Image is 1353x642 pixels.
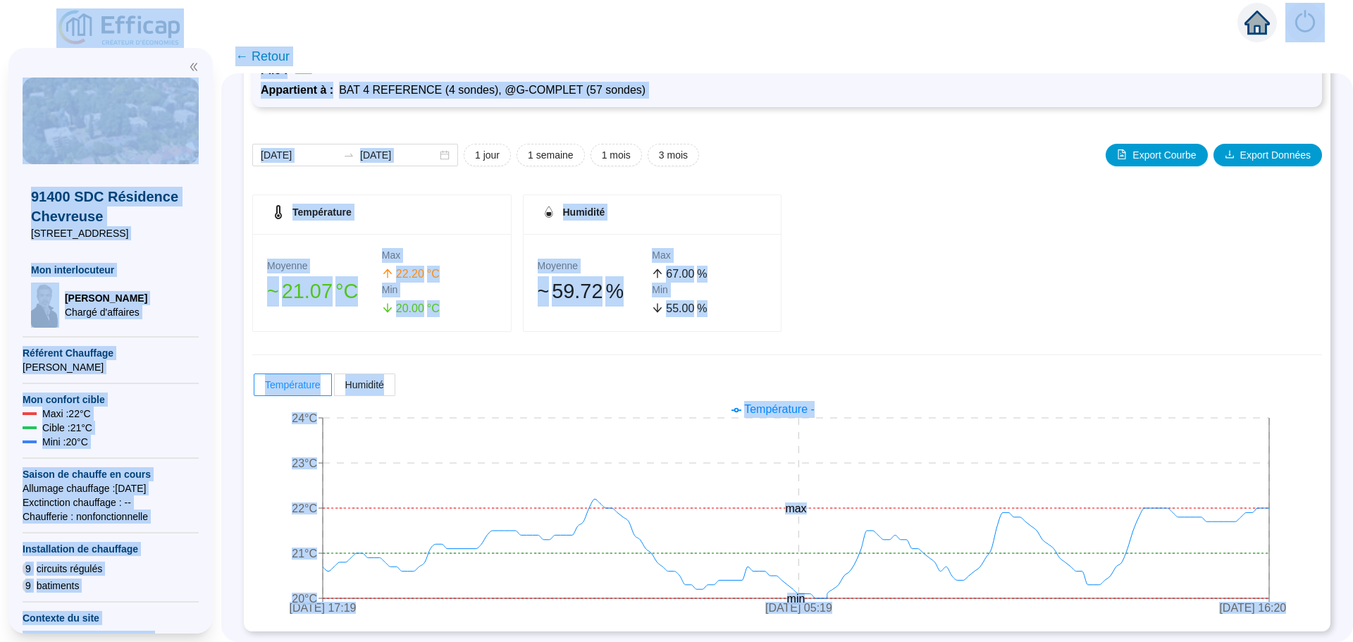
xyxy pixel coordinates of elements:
span: Exctinction chauffage : -- [23,495,199,510]
button: Export Courbe [1106,144,1207,166]
span: swap-right [343,149,354,161]
span: Mon interlocuteur [31,263,190,277]
span: Chaufferie : non fonctionnelle [23,510,199,524]
span: 3 mois [659,148,688,163]
span: file-image [1117,149,1127,159]
span: BAT 4 REFERENCE (4 sondes), @G-COMPLET (57 sondes) [339,84,645,96]
span: Appartient à : [261,84,339,96]
span: arrow-up [382,268,393,279]
span: % [605,276,624,307]
span: Export Courbe [1132,148,1196,163]
span: to [343,149,354,161]
span: Contexte du site [23,611,199,625]
tspan: [DATE] 17:19 [290,603,357,615]
span: double-left [189,62,199,72]
span: 1 semaine [528,148,574,163]
span: download [1225,149,1235,159]
span: 91400 SDC Résidence Chevreuse [31,187,190,226]
div: Min [652,283,767,297]
img: alerts [1285,3,1325,42]
div: Max [382,248,497,263]
span: arrow-down [382,302,393,314]
div: Max [652,248,767,263]
span: Cible : 21 °C [42,421,92,435]
span: [STREET_ADDRESS] [31,226,190,240]
span: 22 [396,268,409,280]
span: °C [335,276,358,307]
span: [PERSON_NAME] [23,360,199,374]
span: .00 [679,302,694,314]
span: batiments [37,579,80,593]
span: 1 jour [475,148,500,163]
span: % [697,266,707,283]
button: 1 mois [591,144,642,166]
button: Export Données [1213,144,1322,166]
span: Allumage chauffage : [DATE] [23,481,199,495]
span: 󠁾~ [538,276,550,307]
span: Maxi : 22 °C [42,407,91,421]
span: Humidité [563,206,605,218]
span: .72 [574,280,603,302]
span: ← Retour [235,47,290,66]
tspan: 24°C [292,412,317,424]
tspan: 20°C [292,593,317,605]
span: Saison de chauffe en cours [23,467,199,481]
span: Température - [744,403,815,415]
span: home [1244,10,1270,35]
tspan: min [787,593,805,605]
span: arrow-up [652,268,663,279]
span: .07 [304,280,333,302]
span: 󠁾~ [267,276,279,307]
span: Mini : 20 °C [42,435,88,449]
span: [PERSON_NAME] [65,291,147,305]
input: Date de fin [360,148,437,163]
tspan: [DATE] 16:20 [1219,603,1286,615]
span: 9 [23,562,34,576]
span: Humidité [345,379,384,390]
span: % [697,300,707,317]
div: Moyenne [267,259,382,273]
span: 55 [666,302,679,314]
span: °C [427,300,440,317]
span: .20 [409,268,424,280]
span: 21 [282,280,304,302]
span: Chargé d'affaires [65,305,147,319]
span: 67 [666,268,679,280]
span: °C [427,266,440,283]
span: Température [265,379,321,390]
span: Référent Chauffage [23,346,199,360]
div: Moyenne [538,259,653,273]
tspan: 21°C [292,548,317,560]
img: Chargé d'affaires [31,283,59,328]
tspan: [DATE] 05:19 [765,603,832,615]
button: 3 mois [648,144,699,166]
span: .00 [679,268,694,280]
div: Min [382,283,497,297]
span: 59 [552,280,574,302]
span: 1 mois [602,148,631,163]
span: arrow-down [652,302,663,314]
tspan: 22°C [292,502,317,514]
input: Date de début [261,148,338,163]
button: 1 semaine [517,144,585,166]
tspan: 23°C [292,457,317,469]
span: Export Données [1240,148,1311,163]
span: 9 [23,579,34,593]
span: circuits régulés [37,562,102,576]
button: 1 jour [464,144,511,166]
tspan: max [785,502,806,514]
span: Installation de chauffage [23,542,199,556]
img: efficap energie logo [56,8,184,48]
span: Température [292,206,352,218]
span: 20 [396,302,409,314]
span: .00 [409,302,424,314]
span: Mon confort cible [23,393,199,407]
